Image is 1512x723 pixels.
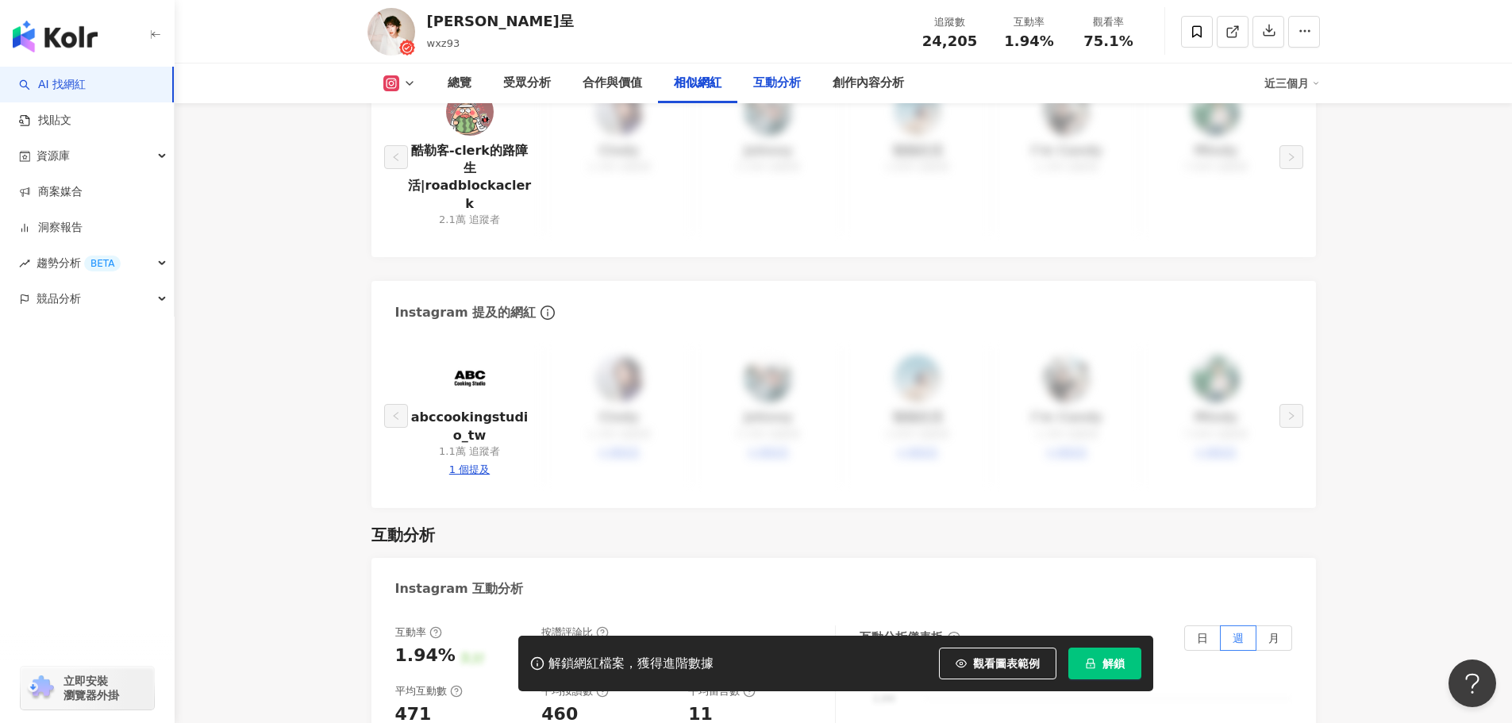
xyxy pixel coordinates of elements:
span: rise [19,258,30,269]
span: lock [1085,658,1096,669]
div: 觀看率 [1079,14,1139,30]
div: 總覽 [448,74,471,93]
button: left [384,404,408,428]
img: KOL Avatar [367,8,415,56]
button: right [1279,404,1303,428]
a: 酷勒客-clerk的路障生活|roadblockaclerk [408,142,532,213]
div: 1 個提及 [449,463,490,477]
button: 觀看圖表範例 [939,648,1056,679]
button: left [384,145,408,169]
span: 24,205 [922,33,977,49]
div: 2.1萬 追蹤者 [439,213,500,227]
span: info-circle [945,629,963,647]
div: Instagram 提及的網紅 [395,304,537,321]
button: right [1279,145,1303,169]
div: [PERSON_NAME]呈 [427,11,574,31]
div: 互動分析 [371,524,435,546]
a: KOL Avatar [446,88,494,142]
a: 洞察報告 [19,220,83,236]
div: 近三個月 [1264,71,1320,96]
div: 互動分析儀表板 [860,629,943,646]
div: 合作與價值 [583,74,642,93]
span: 月 [1268,632,1279,644]
div: Instagram 互動分析 [395,580,524,598]
div: 受眾分析 [503,74,551,93]
span: wxz93 [427,37,460,49]
span: 資源庫 [37,138,70,174]
span: 解鎖 [1102,657,1125,670]
img: KOL Avatar [446,355,494,402]
span: 75.1% [1083,33,1133,49]
span: 日 [1197,632,1208,644]
img: chrome extension [25,675,56,701]
span: 1.94% [1004,33,1053,49]
div: 互動率 [395,625,442,640]
a: chrome extension立即安裝 瀏覽器外掛 [21,667,154,710]
img: logo [13,21,98,52]
div: 追蹤數 [920,14,980,30]
span: 趨勢分析 [37,245,121,281]
img: KOL Avatar [446,88,494,136]
span: info-circle [538,303,557,322]
span: 競品分析 [37,281,81,317]
button: 解鎖 [1068,648,1141,679]
span: 週 [1233,632,1244,644]
div: 解鎖網紅檔案，獲得進階數據 [548,656,714,672]
span: 立即安裝 瀏覽器外掛 [63,674,119,702]
span: 觀看圖表範例 [973,657,1040,670]
a: 找貼文 [19,113,71,129]
div: 按讚評論比 [541,625,609,640]
div: BETA [84,256,121,271]
div: 相似網紅 [674,74,721,93]
a: KOL Avatar [446,355,494,409]
a: 商案媒合 [19,184,83,200]
a: searchAI 找網紅 [19,77,86,93]
div: 創作內容分析 [833,74,904,93]
div: 互動分析 [753,74,801,93]
div: 1.1萬 追蹤者 [439,444,500,459]
div: 互動率 [999,14,1060,30]
a: abccookingstudio_tw [408,409,532,444]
